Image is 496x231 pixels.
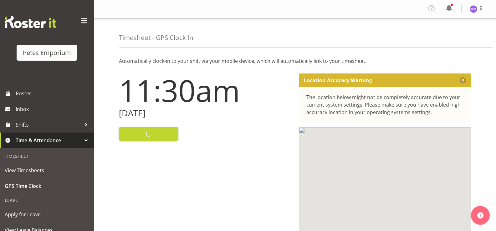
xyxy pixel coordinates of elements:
[5,16,56,28] img: Rosterit website logo
[23,48,71,58] div: Petes Emporium
[304,77,372,83] p: Location Accuracy Warning
[2,150,92,163] div: Timesheet
[5,166,89,175] span: View Timesheets
[119,34,193,41] h4: Timesheet - GPS Clock In
[2,163,92,178] a: View Timesheets
[306,93,464,116] div: The location below might not be completely accurate due to your current system settings. Please m...
[16,136,81,145] span: Time & Attendance
[119,73,291,107] h1: 11:30am
[16,120,81,129] span: Shifts
[2,178,92,194] a: GPS Time Clock
[2,194,92,207] div: Leave
[16,104,91,114] span: Inbox
[470,5,477,13] img: mackenzie-halford4471.jpg
[16,89,91,98] span: Roster
[2,207,92,222] a: Apply for Leave
[460,77,466,83] button: Close message
[119,57,471,65] p: Automatically clock-in to your shift via your mobile device, which will automatically link to you...
[5,181,89,191] span: GPS Time Clock
[477,212,483,218] img: help-xxl-2.png
[119,108,291,118] h2: [DATE]
[5,210,89,219] span: Apply for Leave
